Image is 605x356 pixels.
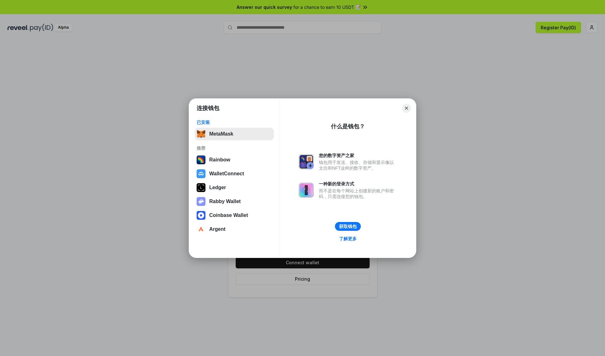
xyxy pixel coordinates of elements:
[339,236,357,242] div: 了解更多
[339,224,357,229] div: 获取钱包
[197,104,219,112] h1: 连接钱包
[195,209,274,222] button: Coinbase Wallet
[319,181,397,187] div: 一种新的登录方式
[335,222,361,231] button: 获取钱包
[209,171,244,177] div: WalletConnect
[195,195,274,208] button: Rabby Wallet
[195,167,274,180] button: WalletConnect
[197,130,205,138] img: svg+xml,%3Csvg%20fill%3D%22none%22%20height%3D%2233%22%20viewBox%3D%220%200%2035%2033%22%20width%...
[195,154,274,166] button: Rainbow
[299,183,314,198] img: svg+xml,%3Csvg%20xmlns%3D%22http%3A%2F%2Fwww.w3.org%2F2000%2Fsvg%22%20fill%3D%22none%22%20viewBox...
[195,223,274,236] button: Argent
[197,211,205,220] img: svg+xml,%3Csvg%20width%3D%2228%22%20height%3D%2228%22%20viewBox%3D%220%200%2028%2028%22%20fill%3D...
[197,120,272,125] div: 已安装
[335,235,360,243] a: 了解更多
[209,185,226,190] div: Ledger
[319,188,397,199] div: 而不是在每个网站上创建新的账户和密码，只需连接您的钱包。
[402,104,411,113] button: Close
[319,160,397,171] div: 钱包用于发送、接收、存储和显示像以太坊和NFT这样的数字资产。
[209,199,241,204] div: Rabby Wallet
[197,145,272,151] div: 推荐
[319,153,397,158] div: 您的数字资产之家
[209,131,233,137] div: MetaMask
[195,128,274,140] button: MetaMask
[209,157,230,163] div: Rainbow
[197,169,205,178] img: svg+xml,%3Csvg%20width%3D%2228%22%20height%3D%2228%22%20viewBox%3D%220%200%2028%2028%22%20fill%3D...
[331,123,365,130] div: 什么是钱包？
[197,155,205,164] img: svg+xml,%3Csvg%20width%3D%22120%22%20height%3D%22120%22%20viewBox%3D%220%200%20120%20120%22%20fil...
[197,225,205,234] img: svg+xml,%3Csvg%20width%3D%2228%22%20height%3D%2228%22%20viewBox%3D%220%200%2028%2028%22%20fill%3D...
[209,226,226,232] div: Argent
[197,197,205,206] img: svg+xml,%3Csvg%20xmlns%3D%22http%3A%2F%2Fwww.w3.org%2F2000%2Fsvg%22%20fill%3D%22none%22%20viewBox...
[209,213,248,218] div: Coinbase Wallet
[195,181,274,194] button: Ledger
[299,154,314,169] img: svg+xml,%3Csvg%20xmlns%3D%22http%3A%2F%2Fwww.w3.org%2F2000%2Fsvg%22%20fill%3D%22none%22%20viewBox...
[197,183,205,192] img: svg+xml,%3Csvg%20xmlns%3D%22http%3A%2F%2Fwww.w3.org%2F2000%2Fsvg%22%20width%3D%2228%22%20height%3...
